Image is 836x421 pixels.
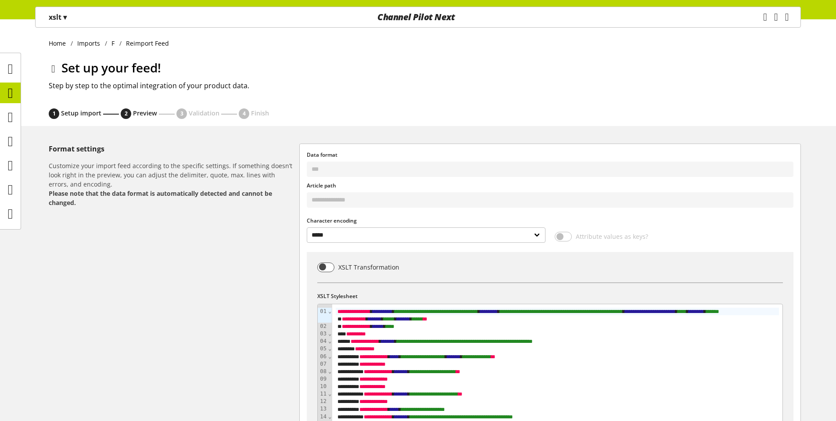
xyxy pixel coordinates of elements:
[328,353,332,360] span: Fold line
[49,39,71,48] a: Home
[49,80,801,91] h2: Step by step to the optimal integration of your product data.
[318,413,328,421] div: 14
[35,7,801,28] nav: main navigation
[328,414,332,420] span: Fold line
[49,161,296,207] h6: Customize your import feed according to the specific settings. If something doesn’t look right in...
[328,345,332,352] span: Fold line
[318,338,328,345] div: 04
[307,217,357,224] span: Character encoding
[307,182,336,189] span: Article path
[251,109,269,117] span: Finish
[61,59,161,76] span: Set up your feed!
[49,144,296,154] h5: Format settings
[318,323,328,330] div: 02
[318,390,328,398] div: 11
[318,405,328,413] div: 13
[328,338,332,344] span: Fold line
[243,110,246,118] span: 4
[318,308,328,323] div: 01
[61,109,101,117] span: Setup import
[318,360,328,368] div: 07
[318,368,328,375] div: 08
[328,308,332,314] span: Fold line
[318,383,328,390] div: 10
[318,353,328,360] div: 06
[189,109,219,117] span: Validation
[318,375,328,383] div: 09
[318,345,328,353] div: 05
[307,151,337,158] span: Data format
[318,330,328,338] div: 03
[572,232,649,241] span: Attribute values as keys?
[317,292,783,304] h2: XSLT Stylesheet
[49,189,272,207] b: Please note that the data format is automatically detected and cannot be changed.
[107,39,119,48] a: F
[334,263,400,272] span: XSLT Transformation
[49,12,67,22] p: xslt
[318,398,328,405] div: 12
[63,12,67,22] span: ▾
[53,110,56,118] span: 1
[180,110,183,118] span: 3
[328,368,332,374] span: Fold line
[133,109,157,117] span: Preview
[73,39,105,48] a: Imports
[328,331,332,337] span: Fold line
[125,110,128,118] span: 2
[328,391,332,397] span: Fold line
